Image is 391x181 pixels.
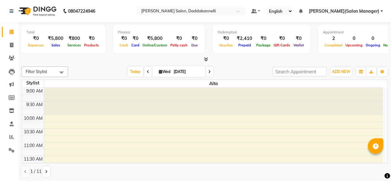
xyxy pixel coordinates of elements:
[128,67,143,76] span: Today
[27,30,100,35] div: Total
[332,69,350,74] span: ADD NEW
[189,35,200,42] div: ₹0
[30,168,41,175] span: 1 / 11
[309,8,379,15] span: [PERSON_NAME](Salon Manager)
[25,88,44,94] div: 9:00 AM
[27,43,45,47] span: Expenses
[218,35,234,42] div: ₹0
[172,67,203,76] input: 2025-09-03
[68,2,95,20] b: 08047224946
[26,69,47,74] span: Filter Stylist
[118,43,130,47] span: Cash
[25,101,44,108] div: 9:30 AM
[66,35,83,42] div: ₹800
[169,35,189,42] div: ₹0
[23,142,44,149] div: 11:00 AM
[323,43,344,47] span: Completed
[50,43,62,47] span: Sales
[218,30,305,35] div: Redemption
[23,115,44,122] div: 10:00 AM
[255,35,272,42] div: ₹0
[141,43,169,47] span: Online/Custom
[130,35,141,42] div: ₹0
[16,2,58,20] img: logo
[292,43,305,47] span: Wallet
[255,43,272,47] span: Package
[272,35,292,42] div: ₹0
[237,43,253,47] span: Prepaid
[83,35,100,42] div: ₹0
[365,156,385,175] iframe: chat widget
[272,43,292,47] span: Gift Cards
[66,43,83,47] span: Services
[190,43,199,47] span: Due
[234,35,255,42] div: ₹2,410
[344,35,364,42] div: 0
[157,69,172,74] span: Wed
[27,35,45,42] div: ₹0
[23,129,44,135] div: 10:30 AM
[273,67,327,76] input: Search Appointment
[118,35,130,42] div: ₹0
[44,80,383,88] span: aita
[330,67,352,76] button: ADD NEW
[45,35,66,42] div: ₹5,800
[218,43,234,47] span: Voucher
[344,43,364,47] span: Upcoming
[323,35,344,42] div: 2
[83,43,100,47] span: Products
[130,43,141,47] span: Card
[169,43,189,47] span: Petty cash
[118,30,200,35] div: Finance
[364,35,382,42] div: 0
[141,35,169,42] div: ₹5,800
[364,43,382,47] span: Ongoing
[23,156,44,162] div: 11:30 AM
[292,35,305,42] div: ₹0
[22,80,44,86] div: Stylist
